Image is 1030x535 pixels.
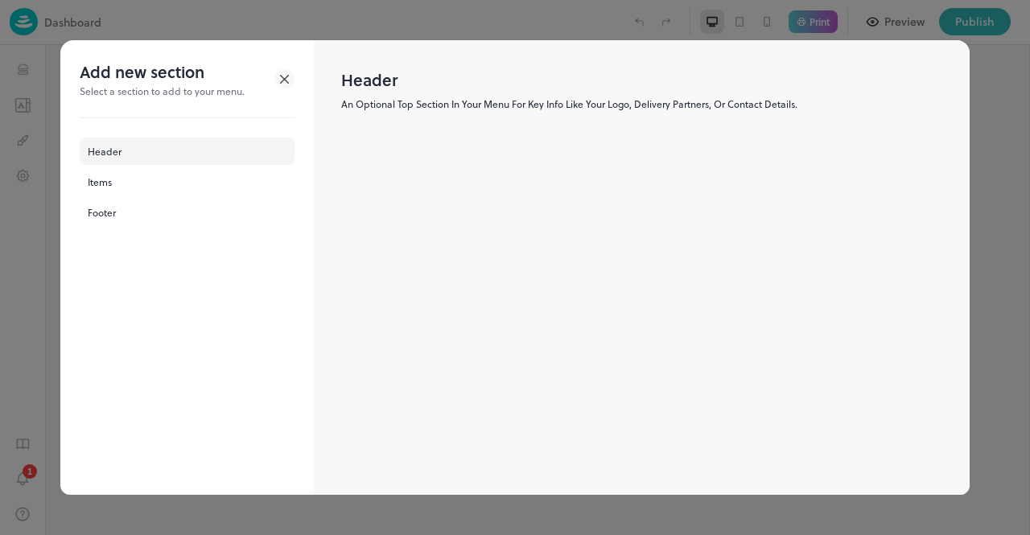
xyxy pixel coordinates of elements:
[341,97,942,111] div: An optional top section in your menu for key info like your logo, delivery partners, or contact d...
[80,60,245,84] div: Add new section
[80,84,245,98] div: Select a section to add to your menu.
[80,168,295,195] div: Items
[341,68,942,92] div: Header
[80,138,295,165] div: Header
[80,199,295,226] div: Footer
